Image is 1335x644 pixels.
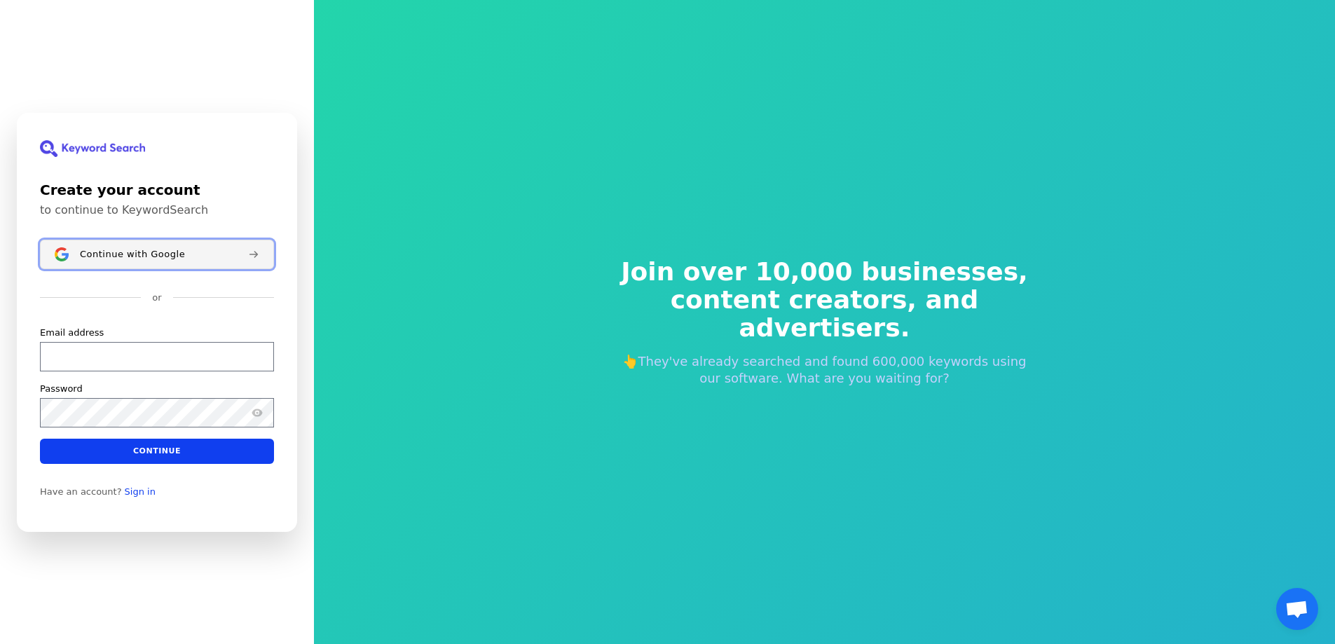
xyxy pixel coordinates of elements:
[612,286,1038,342] span: content creators, and advertisers.
[125,486,156,497] a: Sign in
[40,203,274,217] p: to continue to KeywordSearch
[152,292,161,304] p: or
[40,179,274,200] h1: Create your account
[40,438,274,463] button: Continue
[40,486,122,497] span: Have an account?
[249,404,266,420] button: Show password
[40,240,274,269] button: Sign in with GoogleContinue with Google
[612,258,1038,286] span: Join over 10,000 businesses,
[40,140,145,157] img: KeywordSearch
[55,247,69,261] img: Sign in with Google
[1276,588,1318,630] div: 开放式聊天
[40,326,104,338] label: Email address
[612,353,1038,387] p: 👆They've already searched and found 600,000 keywords using our software. What are you waiting for?
[80,248,185,259] span: Continue with Google
[40,382,83,395] label: Password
